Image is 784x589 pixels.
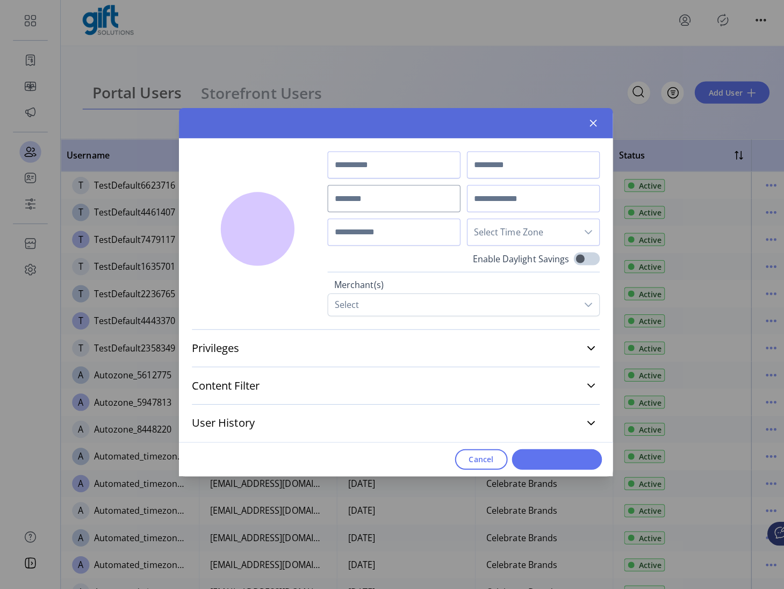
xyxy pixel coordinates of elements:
[190,382,257,393] span: Content Filter
[190,339,594,362] a: Privileges
[572,222,594,248] div: dropdown trigger
[190,413,594,436] a: User History
[463,222,572,248] span: Select Time Zone
[451,450,503,471] button: Cancel
[325,297,362,318] div: Select
[190,376,594,399] a: Content Filter
[190,419,253,430] span: User History
[331,281,587,296] label: Merchant(s)
[465,455,489,466] span: Cancel
[469,255,564,268] label: Enable Daylight Savings
[190,345,238,356] span: Privileges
